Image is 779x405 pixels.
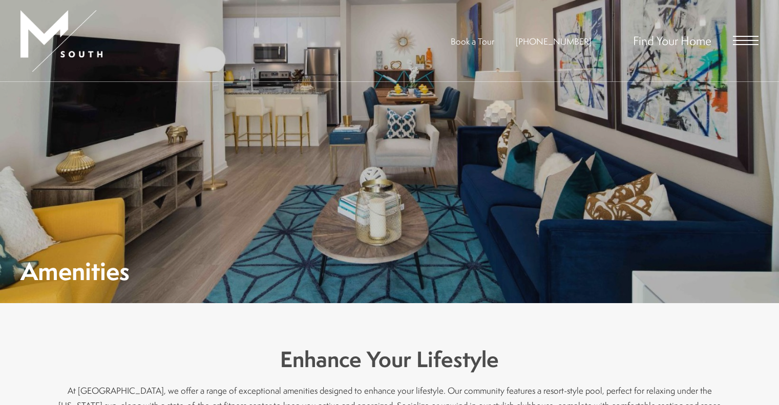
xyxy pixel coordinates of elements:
span: [PHONE_NUMBER] [516,35,592,47]
a: Call Us at 813-570-8014 [516,35,592,47]
a: Book a Tour [451,35,494,47]
img: MSouth [20,10,102,72]
button: Open Menu [733,36,759,45]
a: Find Your Home [633,32,711,49]
h1: Amenities [20,260,130,283]
h3: Enhance Your Lifestyle [57,344,723,375]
